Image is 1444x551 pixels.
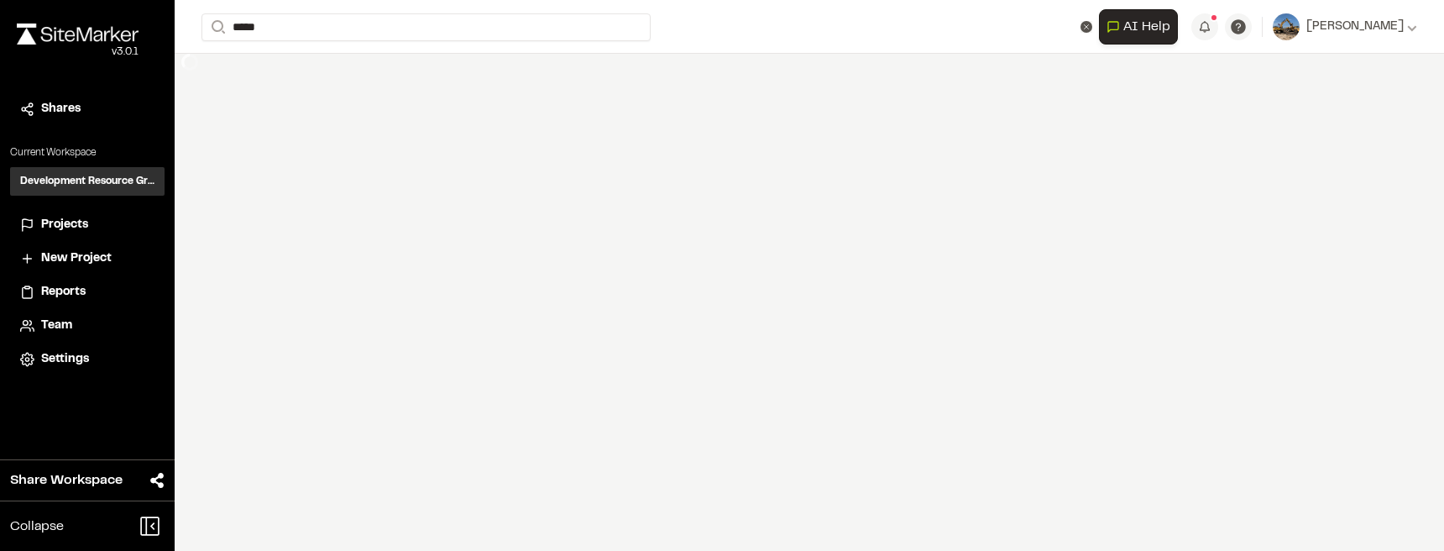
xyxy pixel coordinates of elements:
a: Team [20,317,154,335]
a: Settings [20,350,154,369]
p: Current Workspace [10,145,165,160]
span: Share Workspace [10,470,123,491]
button: Clear text [1080,21,1092,33]
span: New Project [41,249,112,268]
div: Oh geez...please don't... [17,45,139,60]
button: Search [201,13,232,41]
h3: Development Resource Group [20,174,154,189]
button: Open AI Assistant [1099,9,1178,45]
span: Projects [41,216,88,234]
a: Projects [20,216,154,234]
span: [PERSON_NAME] [1306,18,1404,36]
span: Shares [41,100,81,118]
span: Settings [41,350,89,369]
a: Shares [20,100,154,118]
a: New Project [20,249,154,268]
a: Reports [20,283,154,302]
span: Team [41,317,72,335]
img: User [1273,13,1300,40]
span: Reports [41,283,86,302]
span: Collapse [10,517,64,537]
img: rebrand.png [17,24,139,45]
span: AI Help [1123,17,1170,37]
button: [PERSON_NAME] [1273,13,1417,40]
div: Open AI Assistant [1099,9,1185,45]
